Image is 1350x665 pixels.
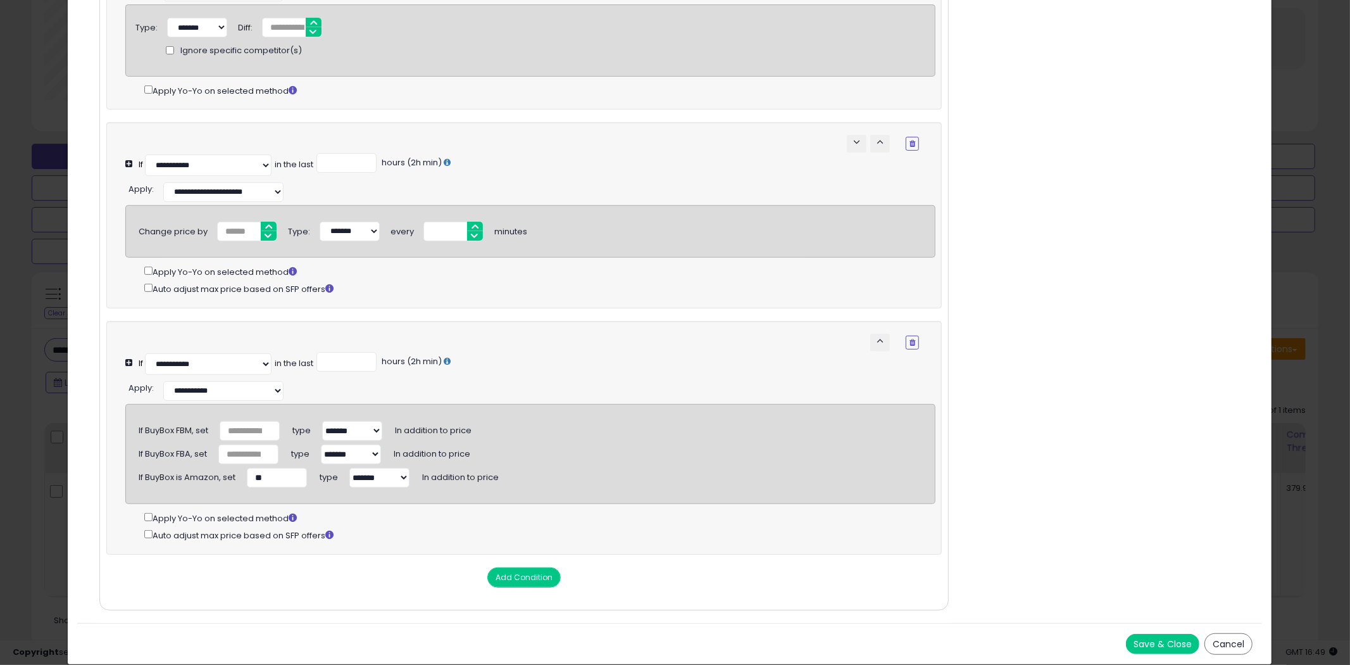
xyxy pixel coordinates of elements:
i: Remove Condition [909,339,915,346]
span: type [292,420,311,436]
div: Auto adjust max price based on SFP offers [144,281,935,295]
div: If BuyBox FBM, set [139,421,208,437]
span: Apply [128,183,152,195]
span: type [291,443,309,460]
div: If BuyBox FBA, set [139,444,207,460]
button: Cancel [1204,633,1253,655]
button: Add Condition [487,567,561,588]
span: hours (2h min) [380,156,442,168]
span: In addition to price [395,420,472,436]
button: Save & Close [1126,634,1199,654]
div: in the last [275,159,313,171]
span: keyboard_arrow_down [851,136,863,148]
div: Change price by [139,222,208,238]
div: : [128,179,154,196]
span: keyboard_arrow_up [874,335,886,347]
span: Apply [128,382,152,394]
span: Ignore specific competitor(s) [180,45,302,57]
div: Apply Yo-Yo on selected method [144,510,935,524]
div: Apply Yo-Yo on selected method [144,83,935,97]
div: If BuyBox is Amazon, set [139,467,235,484]
div: every [391,222,414,238]
span: hours (2h min) [380,355,442,367]
div: minutes [494,222,527,238]
div: : [128,378,154,395]
span: In addition to price [422,467,499,483]
i: Remove Condition [909,140,915,148]
div: Type: [288,222,310,238]
span: keyboard_arrow_up [874,136,886,148]
div: Apply Yo-Yo on selected method [144,264,935,278]
div: Type: [135,18,158,34]
div: Auto adjust max price based on SFP offers [144,528,935,541]
span: type [320,467,338,483]
span: In addition to price [394,443,470,460]
div: Diff: [238,18,253,34]
div: in the last [275,358,313,370]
